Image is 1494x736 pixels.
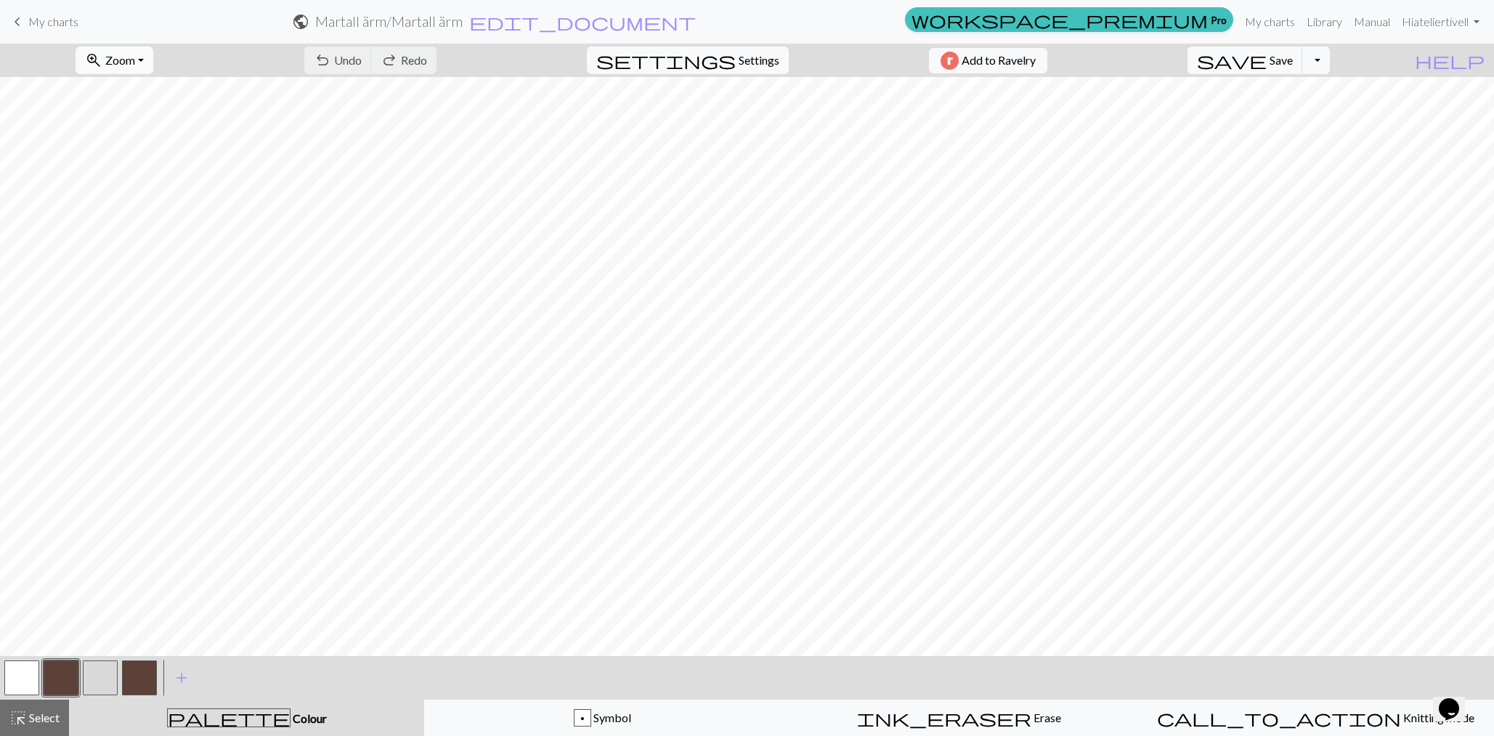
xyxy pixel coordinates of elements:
span: zoom_in [85,50,102,70]
span: My charts [28,15,78,28]
button: Erase [781,700,1137,736]
button: Save [1188,46,1303,74]
span: Colour [291,711,327,725]
span: highlight_alt [9,708,27,728]
span: Knitting mode [1401,711,1474,724]
div: p [575,710,590,727]
a: Hiateliertivell [1396,7,1485,36]
span: Save [1270,53,1293,67]
button: SettingsSettings [587,46,789,74]
span: save [1197,50,1267,70]
span: Settings [739,52,779,69]
span: workspace_premium [912,9,1208,30]
button: Colour [69,700,424,736]
i: Settings [596,52,736,69]
button: Zoom [76,46,153,74]
iframe: chat widget [1433,678,1479,721]
span: help [1415,50,1485,70]
span: public [292,12,309,32]
a: Manual [1348,7,1396,36]
button: Knitting mode [1137,700,1494,736]
a: Library [1301,7,1348,36]
span: Zoom [105,53,135,67]
span: ink_eraser [857,708,1031,728]
img: Ravelry [941,52,959,70]
button: Add to Ravelry [929,48,1047,73]
span: Erase [1031,711,1061,724]
button: p Symbol [424,700,781,736]
span: call_to_action [1157,708,1401,728]
span: keyboard_arrow_left [9,12,26,32]
h2: Martall ärm / Martall ärm [315,13,463,30]
span: edit_document [469,12,696,32]
a: My charts [9,9,78,34]
span: Symbol [591,711,631,724]
span: settings [596,50,736,70]
span: add [173,668,190,688]
span: palette [168,708,290,728]
span: Select [27,711,60,724]
a: My charts [1239,7,1301,36]
span: Add to Ravelry [962,52,1036,70]
a: Pro [905,7,1233,32]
